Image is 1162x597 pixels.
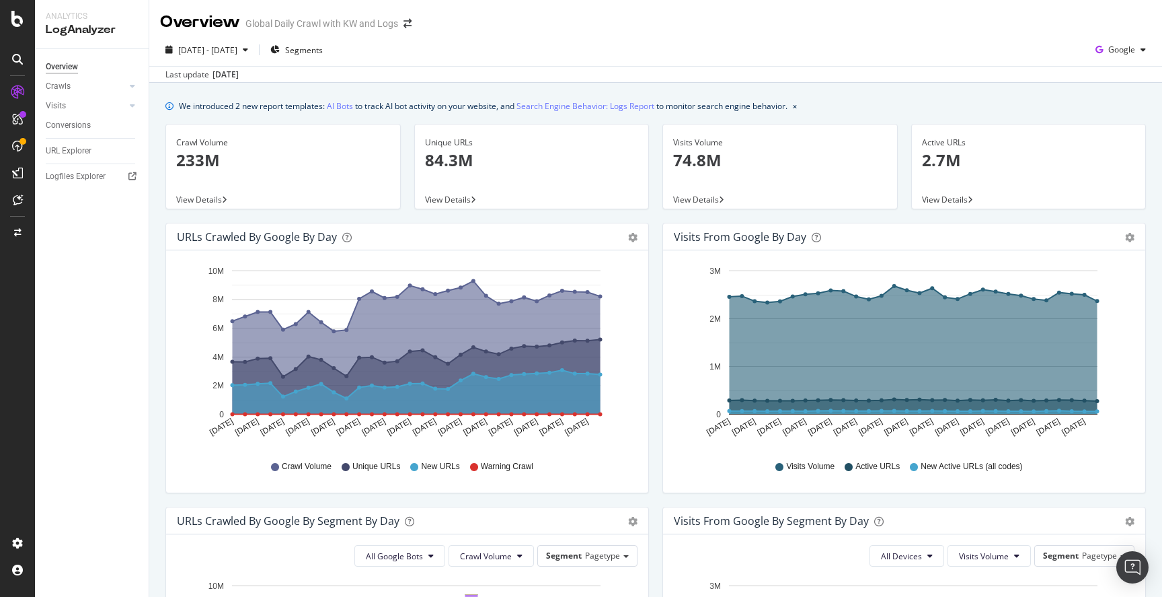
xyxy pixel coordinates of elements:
div: Open Intercom Messenger [1116,551,1149,584]
p: 233M [176,149,390,172]
div: URLs Crawled by Google by day [177,230,337,244]
button: All Devices [869,545,944,567]
a: Overview [46,60,139,74]
span: Unique URLs [352,461,400,472]
text: [DATE] [832,417,859,437]
text: [DATE] [984,417,1011,437]
text: [DATE] [959,417,986,437]
span: View Details [673,194,719,205]
text: [DATE] [385,417,412,437]
text: [DATE] [857,417,884,437]
text: [DATE] [360,417,387,437]
div: Visits from Google by day [674,230,806,244]
div: gear [628,233,637,242]
a: Visits [46,99,126,113]
p: 84.3M [425,149,639,172]
svg: A chart. [177,261,637,448]
text: [DATE] [208,417,235,437]
span: Visits Volume [786,461,835,472]
button: Google [1090,39,1151,61]
div: Crawl Volume [176,137,390,149]
text: [DATE] [411,417,438,437]
div: Conversions [46,118,91,133]
div: Overview [46,60,78,74]
text: [DATE] [512,417,539,437]
div: We introduced 2 new report templates: to track AI bot activity on your website, and to monitor se... [179,99,787,113]
text: 10M [208,582,224,591]
text: [DATE] [705,417,732,437]
text: [DATE] [462,417,489,437]
text: 0 [219,410,224,419]
text: [DATE] [882,417,909,437]
span: Pagetype [585,550,620,561]
a: Logfiles Explorer [46,170,139,184]
text: 2M [212,381,224,390]
text: [DATE] [933,417,960,437]
a: Search Engine Behavior: Logs Report [516,99,654,113]
text: [DATE] [487,417,514,437]
span: [DATE] - [DATE] [178,44,237,56]
text: [DATE] [233,417,260,437]
div: gear [1125,517,1134,526]
div: [DATE] [212,69,239,81]
text: 0 [716,410,721,419]
text: 2M [709,314,721,324]
span: All Devices [881,551,922,562]
a: AI Bots [327,99,353,113]
div: Crawls [46,79,71,94]
span: All Google Bots [366,551,423,562]
span: Active URLs [855,461,900,472]
text: [DATE] [1035,417,1062,437]
div: URLs Crawled by Google By Segment By Day [177,514,399,528]
span: Warning Crawl [481,461,533,472]
span: View Details [425,194,471,205]
text: 4M [212,353,224,362]
div: Active URLs [922,137,1136,149]
text: 3M [709,582,721,591]
span: View Details [922,194,968,205]
span: Visits Volume [959,551,1009,562]
div: Visits [46,99,66,113]
button: All Google Bots [354,545,445,567]
div: Analytics [46,11,138,22]
span: View Details [176,194,222,205]
div: gear [628,517,637,526]
svg: A chart. [674,261,1134,448]
span: Pagetype [1082,550,1117,561]
text: [DATE] [564,417,590,437]
a: Crawls [46,79,126,94]
span: New URLs [421,461,459,472]
text: [DATE] [284,417,311,437]
span: Google [1108,44,1135,55]
text: [DATE] [756,417,783,437]
button: close banner [789,96,800,116]
span: Segment [1043,550,1079,561]
text: [DATE] [806,417,833,437]
div: Last update [165,69,239,81]
button: Segments [265,39,328,61]
a: URL Explorer [46,144,139,158]
text: [DATE] [335,417,362,437]
text: [DATE] [1060,417,1087,437]
div: arrow-right-arrow-left [403,19,412,28]
text: [DATE] [908,417,935,437]
div: Visits from Google By Segment By Day [674,514,869,528]
span: Crawl Volume [282,461,332,472]
span: New Active URLs (all codes) [921,461,1022,472]
text: [DATE] [730,417,757,437]
div: URL Explorer [46,144,91,158]
text: [DATE] [436,417,463,437]
text: [DATE] [1009,417,1036,437]
span: Segment [546,550,582,561]
p: 2.7M [922,149,1136,172]
div: LogAnalyzer [46,22,138,38]
span: Crawl Volume [460,551,512,562]
text: 10M [208,267,224,276]
div: Global Daily Crawl with KW and Logs [245,17,398,30]
text: 8M [212,295,224,305]
text: [DATE] [538,417,565,437]
div: Unique URLs [425,137,639,149]
text: 3M [709,267,721,276]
